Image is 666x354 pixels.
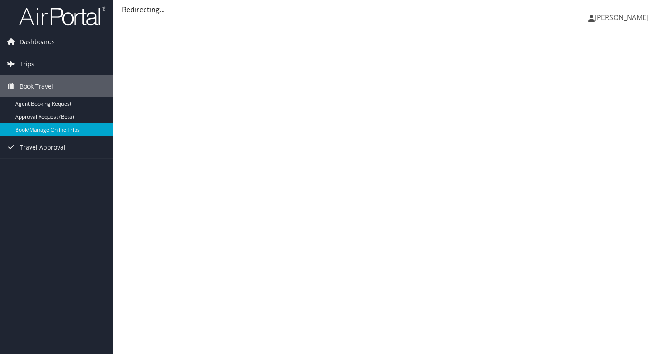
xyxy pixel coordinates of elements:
span: Book Travel [20,75,53,97]
img: airportal-logo.png [19,6,106,26]
span: Dashboards [20,31,55,53]
span: Trips [20,53,34,75]
a: [PERSON_NAME] [588,4,657,31]
span: [PERSON_NAME] [595,13,649,22]
div: Redirecting... [122,4,657,15]
span: Travel Approval [20,136,65,158]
